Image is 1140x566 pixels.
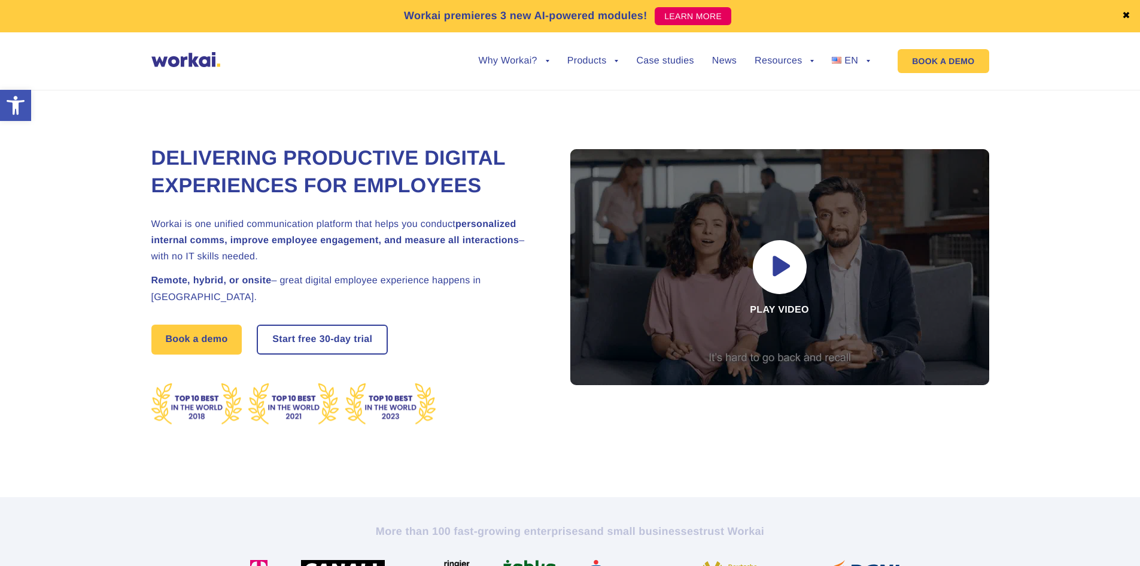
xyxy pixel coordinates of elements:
[404,8,647,24] p: Workai premieres 3 new AI-powered modules!
[320,335,351,344] i: 30-day
[1122,11,1130,21] a: ✖
[151,145,540,200] h1: Delivering Productive Digital Experiences for Employees
[151,325,242,355] a: Book a demo
[712,56,737,66] a: News
[567,56,619,66] a: Products
[844,56,858,66] span: EN
[655,7,731,25] a: LEARN MORE
[238,524,902,538] h2: More than 100 fast-growing enterprises trust Workai
[636,56,694,66] a: Case studies
[258,326,387,353] a: Start free30-daytrial
[584,525,699,537] i: and small businesses
[570,149,989,385] div: Play video
[151,273,540,305] h2: – great digital employee experience happens in [GEOGRAPHIC_DATA].
[478,56,549,66] a: Why Workai?
[151,216,540,265] h2: Workai is one unified communication platform that helps you conduct – with no IT skills needed.
[898,49,989,73] a: BOOK A DEMO
[755,56,814,66] a: Resources
[151,276,272,286] strong: Remote, hybrid, or onsite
